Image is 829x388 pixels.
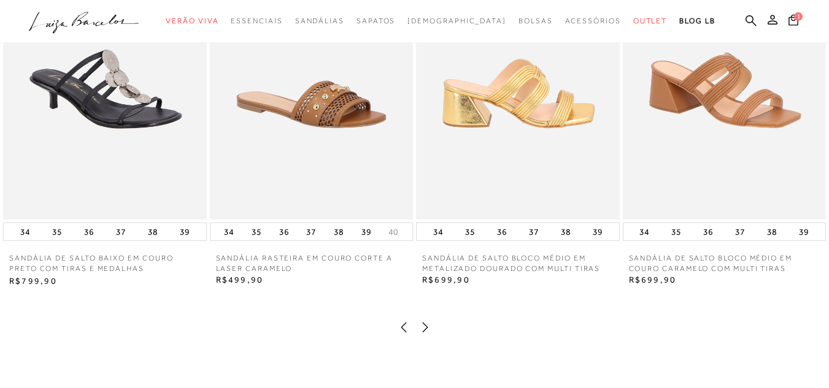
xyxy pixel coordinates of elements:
[112,223,129,240] button: 37
[785,13,802,30] button: 1
[358,223,375,240] button: 39
[422,275,470,284] span: R$699,90
[357,10,395,32] a: categoryNavScreenReaderText
[633,17,668,25] span: Outlet
[679,17,715,25] span: BLOG LB
[295,10,344,32] a: categoryNavScreenReaderText
[763,223,781,240] button: 38
[493,223,511,240] button: 36
[166,10,218,32] a: categoryNavScreenReaderText
[231,10,282,32] a: categoryNavScreenReaderText
[248,223,265,240] button: 35
[330,223,347,240] button: 38
[9,276,57,286] span: R$799,90
[461,223,479,240] button: 35
[48,223,66,240] button: 35
[525,223,542,240] button: 37
[80,223,98,240] button: 36
[3,253,207,275] a: SANDÁLIA DE SALTO BAIXO EM COURO PRETO COM TIRAS E MEDALHAS METALIZADAS
[519,10,553,32] a: categoryNavScreenReaderText
[430,223,447,240] button: 34
[303,223,320,240] button: 37
[210,253,414,274] a: SANDÁLIA RASTEIRA EM COURO CORTE A LASER CARAMELO
[295,17,344,25] span: Sandálias
[565,10,621,32] a: categoryNavScreenReaderText
[231,17,282,25] span: Essenciais
[794,12,803,21] span: 1
[357,17,395,25] span: Sapatos
[176,223,193,240] button: 39
[795,223,812,240] button: 39
[623,253,827,274] a: SANDÁLIA DE SALTO BLOCO MÉDIO EM COURO CARAMELO COM MULTI TIRAS
[385,226,402,238] button: 40
[407,17,506,25] span: [DEMOGRAPHIC_DATA]
[216,275,264,284] span: R$499,90
[731,223,749,240] button: 37
[629,275,677,284] span: R$699,90
[166,17,218,25] span: Verão Viva
[519,17,553,25] span: Bolsas
[416,253,620,274] a: SANDÁLIA DE SALTO BLOCO MÉDIO EM METALIZADO DOURADO COM MULTI TIRAS
[589,223,606,240] button: 39
[700,223,717,240] button: 36
[276,223,293,240] button: 36
[633,10,668,32] a: categoryNavScreenReaderText
[668,223,685,240] button: 35
[407,10,506,32] a: noSubCategoriesText
[220,223,237,240] button: 34
[636,223,653,240] button: 34
[679,10,715,32] a: BLOG LB
[17,223,34,240] button: 34
[565,17,621,25] span: Acessórios
[144,223,161,240] button: 38
[557,223,574,240] button: 38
